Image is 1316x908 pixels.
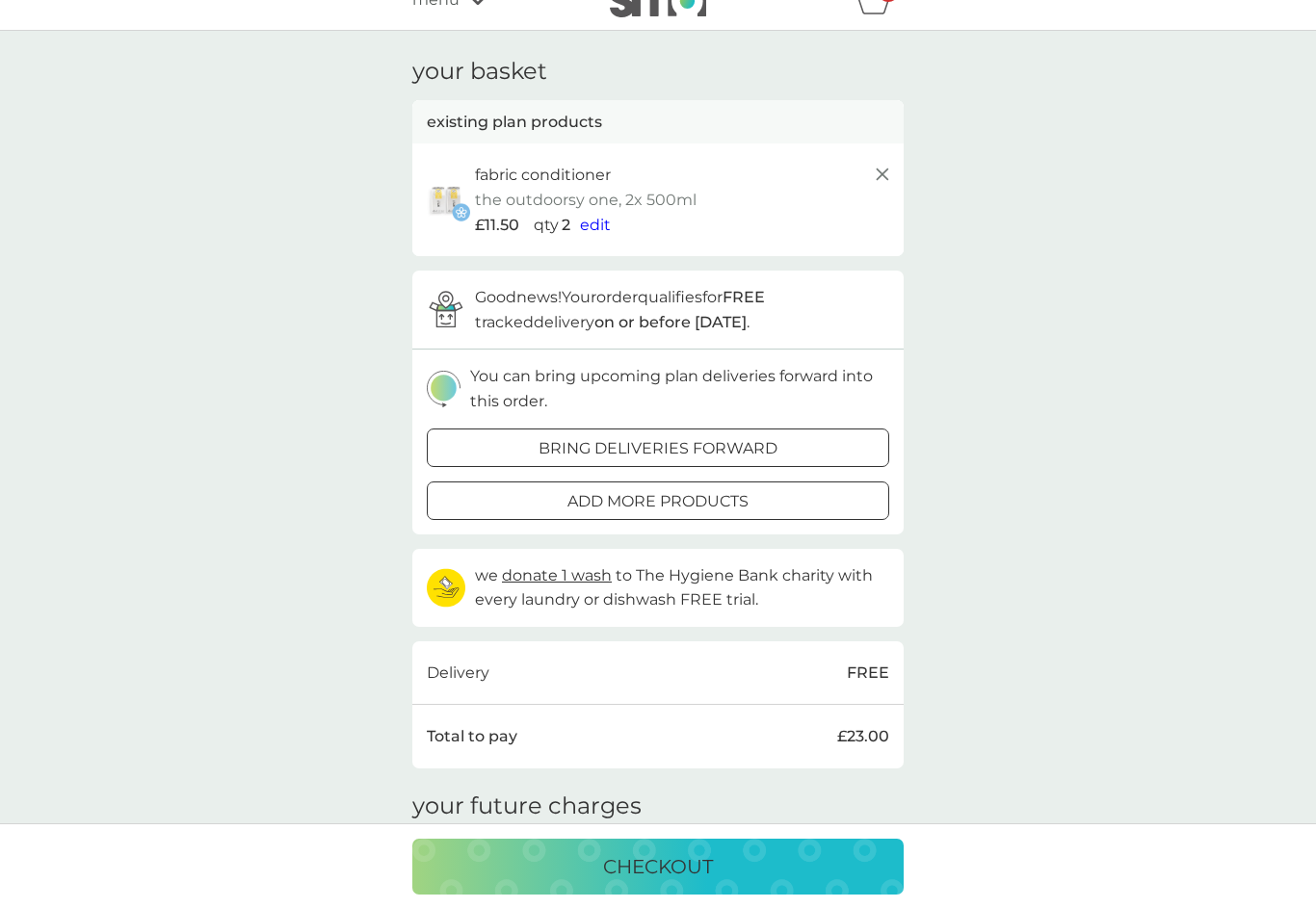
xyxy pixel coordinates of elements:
p: bring deliveries forward [539,436,777,461]
p: existing plan products [427,110,602,135]
span: donate 1 wash [502,566,612,584]
p: FREE [847,661,889,686]
p: we to The Hygiene Bank charity with every laundry or dishwash FREE trial. [475,563,889,612]
p: Total to pay [427,724,517,749]
strong: on or before [DATE] [594,313,747,331]
button: checkout [412,839,904,895]
p: £23.00 [837,724,889,749]
strong: FREE [723,288,765,306]
h3: your basket [412,58,547,86]
span: £11.50 [475,213,519,238]
p: You can bring upcoming plan deliveries forward into this order. [470,364,889,413]
p: Good news! Your order qualifies for tracked delivery . [475,285,889,334]
span: edit [580,216,611,234]
p: Delivery [427,661,489,686]
p: checkout [603,851,713,882]
button: add more products [427,481,889,520]
p: qty [534,213,559,238]
p: 2 [562,213,570,238]
p: add more products [567,489,749,514]
p: the outdoorsy one, 2x 500ml [475,188,697,213]
img: delivery-schedule.svg [427,371,461,406]
p: fabric conditioner [475,163,611,188]
button: bring deliveries forward [427,428,889,467]
button: edit [580,213,611,238]
h3: your future charges [412,792,642,820]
